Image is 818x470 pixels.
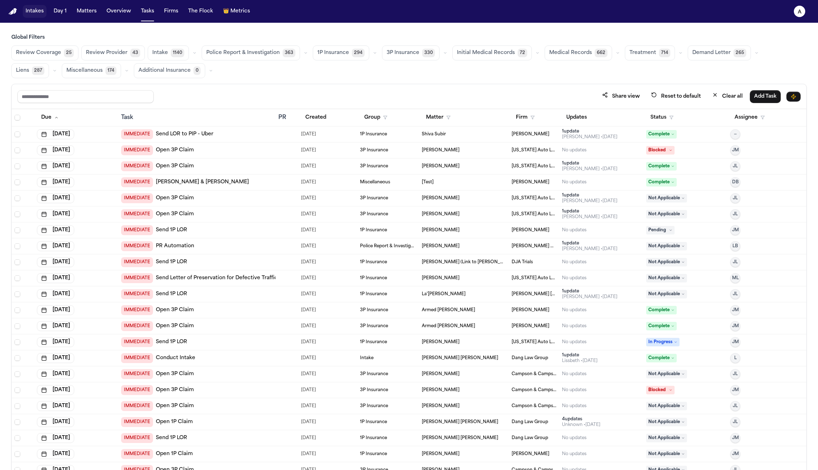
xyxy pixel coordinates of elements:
span: Intake [152,49,168,56]
span: Police Report & Investigation [206,49,280,56]
button: Liens287 [11,63,49,78]
button: Treatment714 [625,45,675,60]
span: 1140 [171,49,184,57]
span: 294 [352,49,365,57]
span: 330 [422,49,435,57]
button: Overview [104,5,134,18]
span: 714 [659,49,670,57]
button: Reset to default [647,90,705,103]
span: 25 [64,49,74,57]
span: Review Provider [86,49,127,56]
button: 3P Insurance330 [382,45,440,60]
span: 72 [518,49,527,57]
button: Add Task [750,90,781,103]
button: Additional Insurance0 [134,63,205,78]
button: Miscellaneous174 [62,63,121,78]
button: 1P Insurance294 [313,45,369,60]
button: Matters [74,5,99,18]
span: 265 [734,49,746,57]
span: Demand Letter [692,49,731,56]
span: 662 [595,49,607,57]
span: Miscellaneous [66,67,103,74]
button: Review Coverage25 [11,45,78,60]
span: 363 [283,49,295,57]
button: Review Provider43 [81,45,145,60]
button: Initial Medical Records72 [452,45,532,60]
h3: Global Filters [11,34,807,41]
span: 1P Insurance [317,49,349,56]
span: 174 [105,66,116,75]
span: Liens [16,67,29,74]
span: Additional Insurance [138,67,191,74]
button: Clear all [708,90,747,103]
button: Day 1 [51,5,70,18]
span: Initial Medical Records [457,49,515,56]
span: Medical Records [549,49,592,56]
button: Medical Records662 [545,45,612,60]
button: The Flock [185,5,216,18]
span: 0 [193,66,201,75]
a: Home [9,8,17,15]
button: Demand Letter265 [688,45,751,60]
span: Treatment [629,49,656,56]
button: Firms [161,5,181,18]
button: Immediate Task [786,92,801,102]
span: 3P Insurance [387,49,419,56]
button: Police Report & Investigation363 [202,45,300,60]
span: Review Coverage [16,49,61,56]
button: crownMetrics [220,5,253,18]
button: Intakes [23,5,47,18]
button: Share view [598,90,644,103]
button: Tasks [138,5,157,18]
span: 43 [130,49,140,57]
span: 287 [32,66,44,75]
button: Intake1140 [148,45,189,60]
img: Finch Logo [9,8,17,15]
